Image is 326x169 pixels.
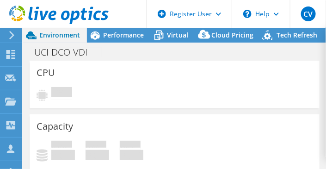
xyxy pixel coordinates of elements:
[30,47,102,57] h1: UCI-DCO-VDI
[243,10,252,18] svg: \n
[86,150,109,160] h4: 0 GiB
[51,150,75,160] h4: 0 GiB
[37,121,73,131] h3: Capacity
[120,150,143,160] h4: 0 GiB
[86,141,106,150] span: Free
[37,68,55,78] h3: CPU
[277,31,317,39] span: Tech Refresh
[51,87,72,100] span: Pending
[39,31,80,39] span: Environment
[103,31,144,39] span: Performance
[51,141,72,150] span: Used
[211,31,253,39] span: Cloud Pricing
[301,6,316,21] span: CV
[120,141,141,150] span: Total
[167,31,188,39] span: Virtual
